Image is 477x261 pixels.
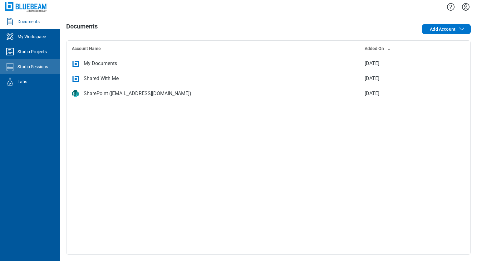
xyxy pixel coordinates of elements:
div: My Documents [84,60,117,67]
h1: Documents [66,23,98,33]
img: Bluebeam, Inc. [5,2,47,11]
td: [DATE] [360,71,440,86]
svg: My Workspace [5,32,15,42]
div: Shared With Me [84,75,119,82]
svg: Documents [5,17,15,27]
div: Documents [17,18,40,25]
svg: Labs [5,77,15,87]
div: Added On [365,45,435,52]
table: bb-data-table [66,41,470,101]
td: [DATE] [360,56,440,71]
div: Studio Projects [17,49,47,55]
div: Labs [17,79,27,85]
div: Account Name [72,45,355,52]
button: Settings [461,2,471,12]
div: SharePoint ([EMAIL_ADDRESS][DOMAIN_NAME]) [84,90,191,97]
svg: Studio Sessions [5,62,15,72]
td: [DATE] [360,86,440,101]
span: Add Account [430,26,455,32]
svg: Studio Projects [5,47,15,57]
div: My Workspace [17,33,46,40]
button: Add Account [422,24,471,34]
div: Studio Sessions [17,64,48,70]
